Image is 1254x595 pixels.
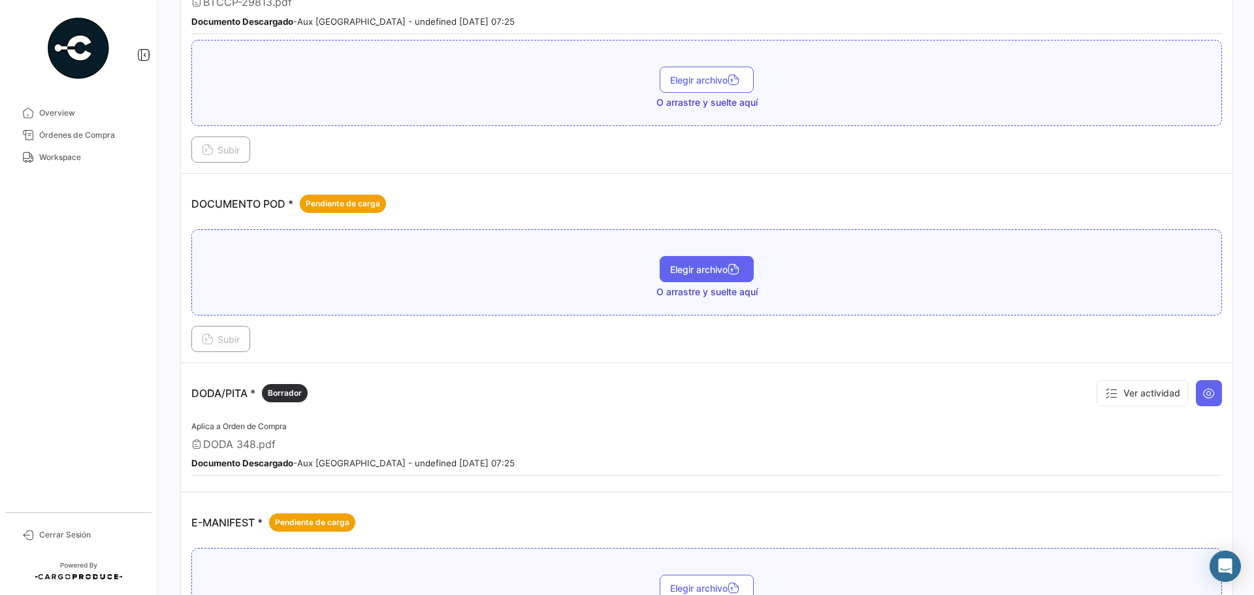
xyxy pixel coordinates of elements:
button: Subir [191,326,250,352]
b: Documento Descargado [191,16,293,27]
div: Abrir Intercom Messenger [1210,551,1241,582]
span: Elegir archivo [670,583,743,594]
p: DODA/PITA * [191,384,308,402]
button: Elegir archivo [660,256,754,282]
button: Ver actividad [1097,380,1189,406]
img: powered-by.png [46,16,111,81]
span: Elegir archivo [670,264,743,275]
small: - Aux [GEOGRAPHIC_DATA] - undefined [DATE] 07:25 [191,16,515,27]
span: Borrador [268,387,302,399]
span: Órdenes de Compra [39,129,141,141]
a: Overview [10,102,146,124]
a: Órdenes de Compra [10,124,146,146]
span: Pendiente de carga [306,198,380,210]
button: Elegir archivo [660,67,754,93]
span: Overview [39,107,141,119]
a: Workspace [10,146,146,169]
button: Subir [191,137,250,163]
span: Aplica a Orden de Compra [191,421,287,431]
p: E-MANIFEST * [191,513,355,532]
span: O arrastre y suelte aquí [656,285,758,298]
span: O arrastre y suelte aquí [656,96,758,109]
span: Subir [202,144,240,155]
span: Elegir archivo [670,74,743,86]
small: - Aux [GEOGRAPHIC_DATA] - undefined [DATE] 07:25 [191,458,515,468]
span: DODA 348.pdf [203,438,276,451]
span: Pendiente de carga [275,517,349,528]
b: Documento Descargado [191,458,293,468]
span: Subir [202,334,240,345]
p: DOCUMENTO POD * [191,195,386,213]
span: Cerrar Sesión [39,529,141,541]
span: Workspace [39,152,141,163]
